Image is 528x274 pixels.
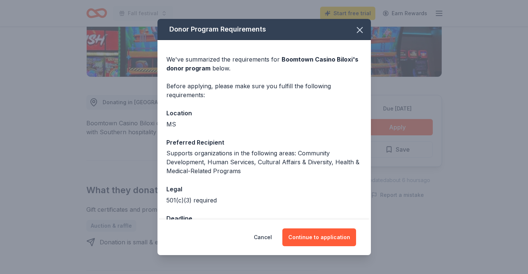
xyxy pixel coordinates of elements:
div: MS [166,120,362,129]
div: Supports organizations in the following areas: Community Development, Human Services, Cultural Af... [166,149,362,175]
div: We've summarized the requirements for below. [166,55,362,73]
div: Location [166,108,362,118]
div: Before applying, please make sure you fulfill the following requirements: [166,82,362,99]
div: 501(c)(3) required [166,196,362,205]
div: Preferred Recipient [166,138,362,147]
button: Continue to application [282,228,356,246]
div: Legal [166,184,362,194]
div: Donor Program Requirements [157,19,371,40]
div: Deadline [166,214,362,223]
button: Cancel [254,228,272,246]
